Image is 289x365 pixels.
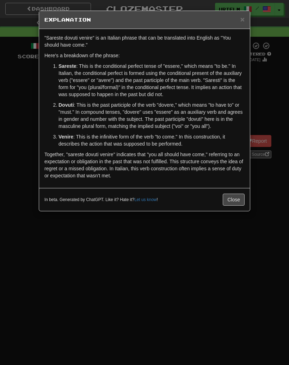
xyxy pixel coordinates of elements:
[59,102,74,108] strong: Dovuti
[59,133,245,147] p: : This is the infinitive form of the verb "to come." In this construction, it describes the actio...
[240,15,245,23] span: ×
[223,194,245,206] button: Close
[134,197,156,202] a: Let us know
[59,101,245,130] p: : This is the past participle of the verb "dovere," which means "to have to" or "must." In compou...
[44,151,245,179] p: Together, "sareste dovuti venire" indicates that "you all should have come," referring to an expe...
[59,63,245,98] p: : This is the conditional perfect tense of "essere," which means "to be." In Italian, the conditi...
[59,63,76,69] strong: Sareste
[44,16,245,23] h5: Explanation
[59,134,73,140] strong: Venire
[44,197,158,203] small: In beta. Generated by ChatGPT. Like it? Hate it? !
[44,52,245,59] p: Here's a breakdown of the phrase:
[240,16,245,23] button: Close
[44,34,245,48] p: "Sareste dovuti venire" is an Italian phrase that can be translated into English as "You should h...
